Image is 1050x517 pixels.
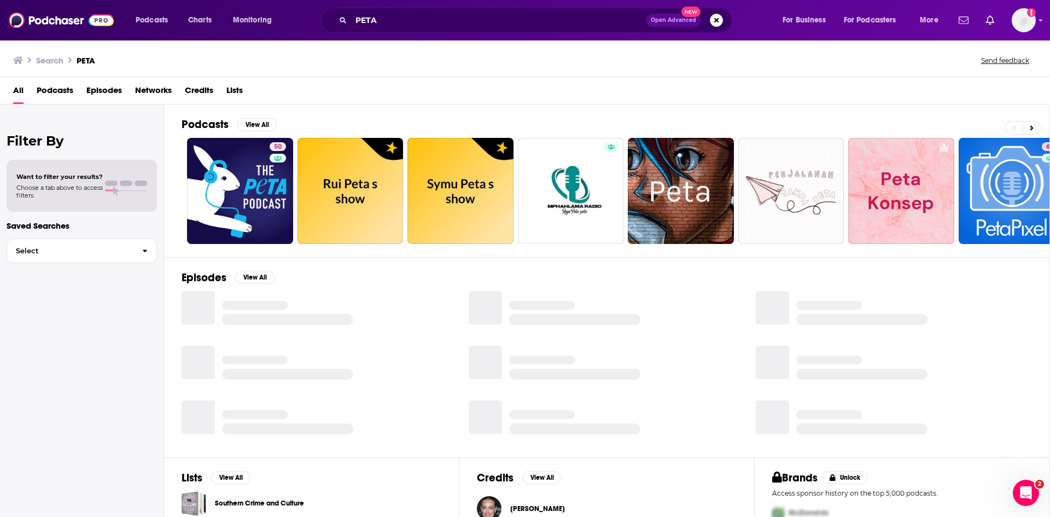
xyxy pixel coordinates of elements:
[86,82,122,104] a: Episodes
[188,13,212,28] span: Charts
[226,82,243,104] a: Lists
[36,55,63,66] h3: Search
[7,220,157,231] p: Saved Searches
[182,271,275,284] a: EpisodesView All
[477,471,514,485] h2: Credits
[13,82,24,104] a: All
[235,271,275,284] button: View All
[182,471,250,485] a: ListsView All
[522,471,562,484] button: View All
[844,13,896,28] span: For Podcasters
[510,504,565,513] a: Peta Murgatroyd
[187,138,293,244] a: 50
[954,11,973,30] a: Show notifications dropdown
[274,142,282,153] span: 50
[1013,480,1039,506] iframe: Intercom live chat
[128,11,182,29] button: open menu
[1012,8,1036,32] img: User Profile
[182,271,226,284] h2: Episodes
[182,471,202,485] h2: Lists
[772,471,818,485] h2: Brands
[651,18,696,23] span: Open Advanced
[351,11,646,29] input: Search podcasts, credits, & more...
[136,13,168,28] span: Podcasts
[783,13,826,28] span: For Business
[1035,480,1044,489] span: 2
[37,82,73,104] a: Podcasts
[1012,8,1036,32] span: Logged in as WesBurdett
[510,504,565,513] span: [PERSON_NAME]
[182,491,206,516] a: Southern Crime and Culture
[135,82,172,104] a: Networks
[1027,8,1036,17] svg: Add a profile image
[477,471,562,485] a: CreditsView All
[1012,8,1036,32] button: Show profile menu
[982,11,999,30] a: Show notifications dropdown
[215,497,304,509] a: Southern Crime and Culture
[646,14,701,27] button: Open AdvancedNew
[822,471,868,484] button: Unlock
[7,133,157,149] h2: Filter By
[9,10,114,31] img: Podchaser - Follow, Share and Rate Podcasts
[912,11,952,29] button: open menu
[77,55,95,66] h3: PETA
[185,82,213,104] a: Credits
[920,13,938,28] span: More
[182,118,277,131] a: PodcastsView All
[772,489,1032,497] p: Access sponsor history on the top 5,000 podcasts.
[233,13,272,28] span: Monitoring
[7,247,133,254] span: Select
[211,471,250,484] button: View All
[837,11,912,29] button: open menu
[775,11,839,29] button: open menu
[270,142,286,151] a: 50
[237,118,277,131] button: View All
[681,7,701,17] span: New
[225,11,286,29] button: open menu
[182,118,229,131] h2: Podcasts
[7,239,157,263] button: Select
[16,173,103,181] span: Want to filter your results?
[16,184,103,199] span: Choose a tab above to access filters.
[331,8,743,33] div: Search podcasts, credits, & more...
[181,11,218,29] a: Charts
[978,56,1032,65] button: Send feedback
